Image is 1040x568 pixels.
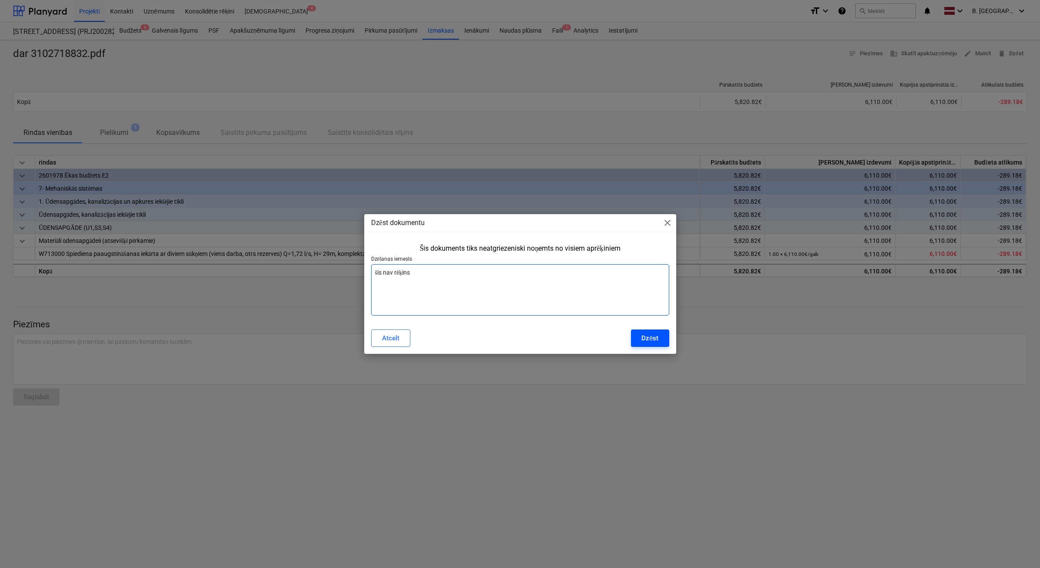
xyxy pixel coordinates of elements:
[641,333,658,344] div: Dzēst
[371,256,669,265] p: Dzēšanas iemesls
[371,218,425,228] p: Dzēst dokumentu
[662,218,673,228] span: close
[371,329,410,347] button: Atcelt
[996,526,1040,568] iframe: Chat Widget
[631,329,669,347] button: Dzēst
[371,264,669,316] textarea: šis nav rēķins
[420,244,621,252] div: Šis dokuments tiks neatgriezeniski noņemts no visiem aprēķiniem
[382,333,399,344] div: Atcelt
